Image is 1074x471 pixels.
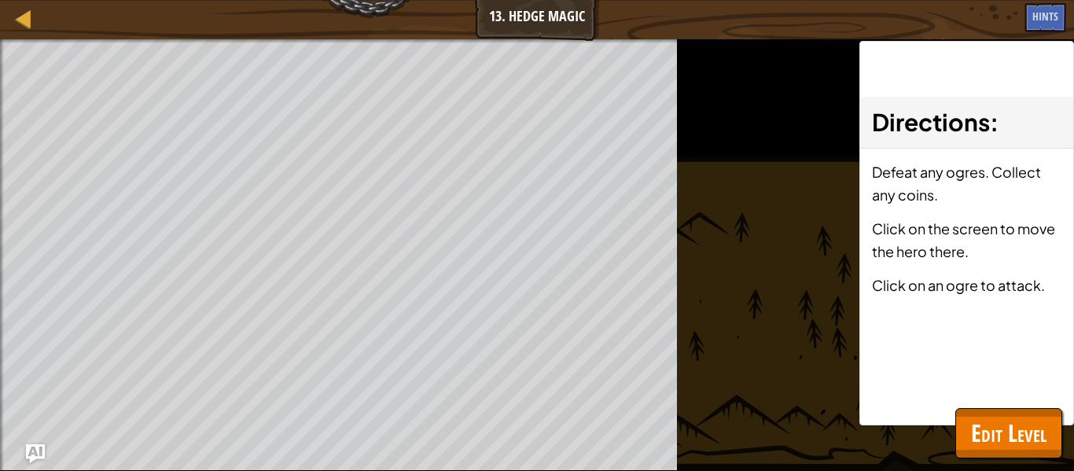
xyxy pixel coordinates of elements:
h3: : [872,105,1061,140]
span: Directions [872,107,990,137]
button: Edit Level [955,408,1062,458]
p: Defeat any ogres. Collect any coins. [872,160,1061,206]
button: Ask AI [26,444,45,463]
p: Click on an ogre to attack. [872,274,1061,296]
span: Hints [1032,9,1058,24]
p: Click on the screen to move the hero there. [872,217,1061,263]
span: Edit Level [971,417,1046,449]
